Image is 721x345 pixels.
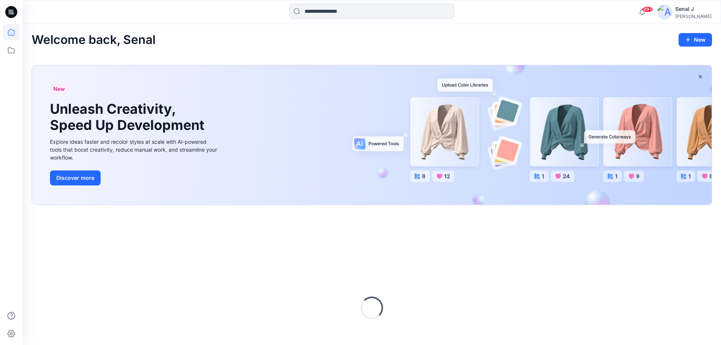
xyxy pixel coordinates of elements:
[675,5,712,14] div: Senal J
[53,84,65,93] span: New
[50,170,101,185] button: Discover more
[50,138,219,161] div: Explore ideas faster and recolor styles at scale with AI-powered tools that boost creativity, red...
[50,170,219,185] a: Discover more
[50,101,208,133] h1: Unleash Creativity, Speed Up Development
[675,14,712,19] div: [PERSON_NAME]
[32,33,155,47] h2: Welcome back, Senal
[657,5,672,20] img: avatar
[679,33,712,47] button: New
[642,6,653,12] span: 99+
